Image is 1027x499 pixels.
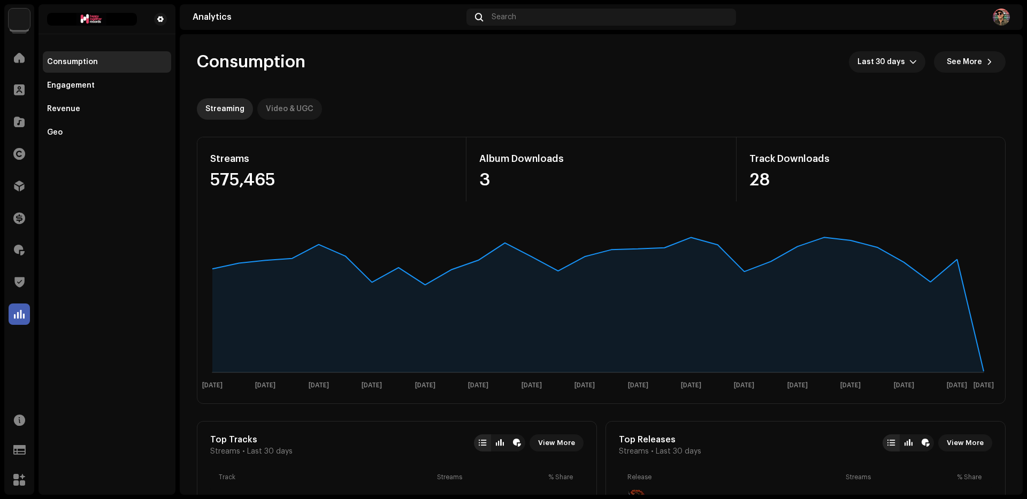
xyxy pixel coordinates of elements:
[468,382,488,389] text: [DATE]
[530,434,584,451] button: View More
[947,382,967,389] text: [DATE]
[210,434,293,445] div: Top Tracks
[619,447,649,456] span: Streams
[47,81,95,90] div: Engagement
[947,51,982,73] span: See More
[857,51,909,73] span: Last 30 days
[210,150,453,167] div: Streams
[479,150,723,167] div: Album Downloads
[43,98,171,120] re-m-nav-item: Revenue
[492,13,516,21] span: Search
[47,13,137,26] img: bd0f0126-c3b7-48be-a28a-19ec4722d7b3
[242,447,245,456] span: •
[255,382,275,389] text: [DATE]
[247,447,293,456] span: Last 30 days
[974,382,994,389] text: [DATE]
[619,434,701,445] div: Top Releases
[437,473,544,481] div: Streams
[947,432,984,454] span: View More
[193,13,462,21] div: Analytics
[574,382,595,389] text: [DATE]
[415,382,435,389] text: [DATE]
[43,51,171,73] re-m-nav-item: Consumption
[197,51,305,73] span: Consumption
[538,432,575,454] span: View More
[479,171,723,189] div: 3
[266,98,313,120] div: Video & UGC
[210,171,453,189] div: 575,465
[309,382,329,389] text: [DATE]
[934,51,1006,73] button: See More
[47,105,80,113] div: Revenue
[787,382,808,389] text: [DATE]
[651,447,654,456] span: •
[47,128,63,137] div: Geo
[993,9,1010,26] img: 56eef501-2e3f-4f3f-a4cd-d67c5acef76b
[9,9,30,30] img: edd8793c-a1b1-4538-85bc-e24b6277bc1e
[846,473,953,481] div: Streams
[734,382,754,389] text: [DATE]
[522,382,542,389] text: [DATE]
[219,473,433,481] div: Track
[840,382,861,389] text: [DATE]
[749,171,992,189] div: 28
[43,122,171,143] re-m-nav-item: Geo
[938,434,992,451] button: View More
[957,473,984,481] div: % Share
[627,473,841,481] div: Release
[749,150,992,167] div: Track Downloads
[362,382,382,389] text: [DATE]
[628,382,648,389] text: [DATE]
[656,447,701,456] span: Last 30 days
[681,382,701,389] text: [DATE]
[210,447,240,456] span: Streams
[47,58,98,66] div: Consumption
[43,75,171,96] re-m-nav-item: Engagement
[909,51,917,73] div: dropdown trigger
[894,382,914,389] text: [DATE]
[202,382,223,389] text: [DATE]
[205,98,244,120] div: Streaming
[548,473,575,481] div: % Share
